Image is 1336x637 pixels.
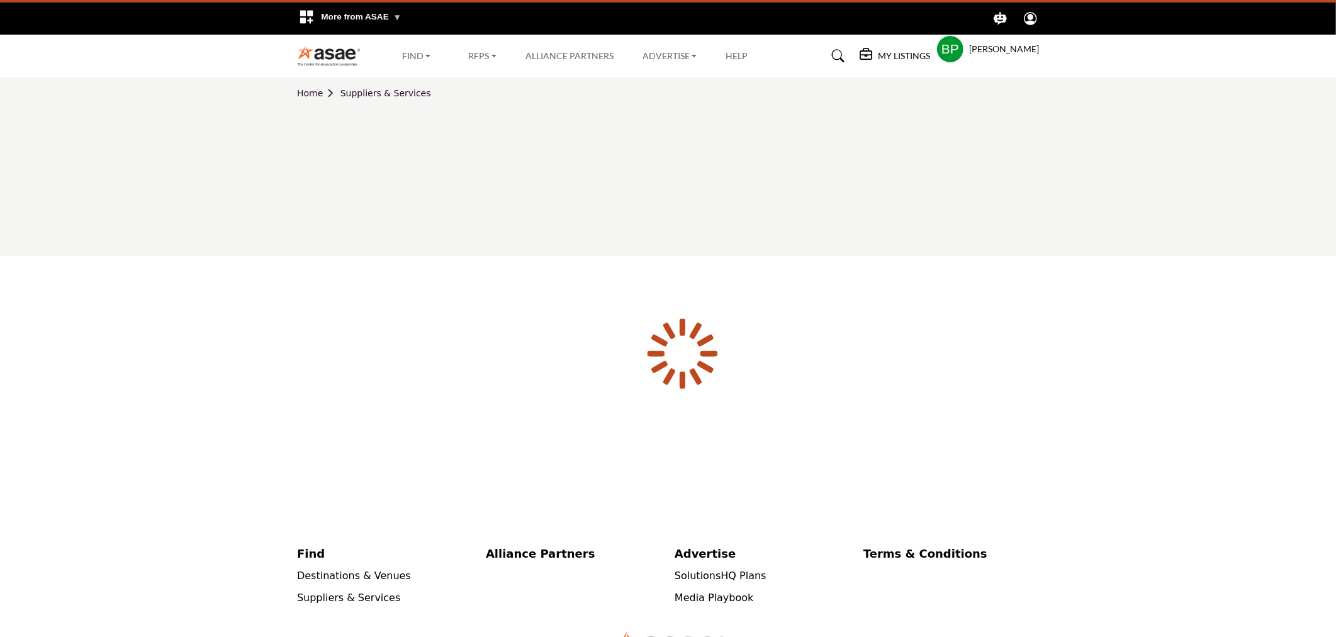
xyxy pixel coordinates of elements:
[525,50,614,61] a: Alliance Partners
[969,43,1039,55] h5: [PERSON_NAME]
[393,47,440,65] a: Find
[936,35,964,63] button: Show hide supplier dropdown
[878,50,930,62] h5: My Listings
[675,592,754,604] a: Media Playbook
[634,47,706,65] a: Advertise
[291,3,410,35] div: More from ASAE
[297,570,411,582] a: Destinations & Venues
[297,45,367,66] img: Site Logo
[675,545,850,562] a: Advertise
[675,570,766,582] a: SolutionsHQ Plans
[820,46,853,66] a: Search
[297,88,340,98] a: Home
[863,545,1039,562] a: Terms & Conditions
[321,12,401,21] span: More from ASAE
[860,48,930,64] div: My Listings
[340,88,431,98] a: Suppliers & Services
[297,592,400,604] a: Suppliers & Services
[726,50,748,61] a: Help
[297,545,473,562] a: Find
[459,47,505,65] a: RFPs
[486,545,661,562] a: Alliance Partners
